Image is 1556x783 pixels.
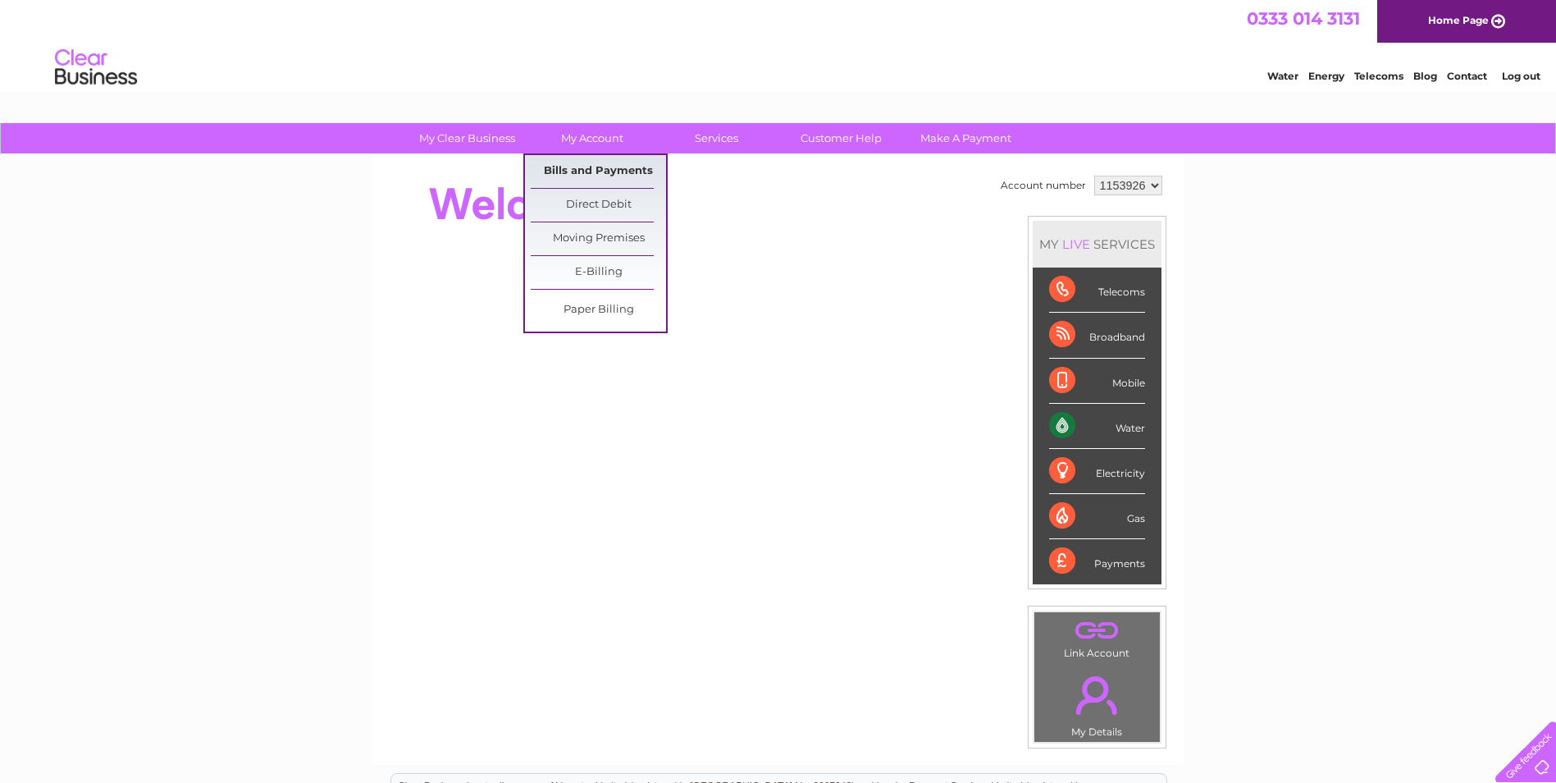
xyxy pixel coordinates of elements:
[531,155,666,188] a: Bills and Payments
[1247,8,1360,29] a: 0333 014 3131
[1447,70,1487,82] a: Contact
[1413,70,1437,82] a: Blog
[1034,611,1161,663] td: Link Account
[773,123,909,153] a: Customer Help
[1038,666,1156,724] a: .
[1049,539,1145,584] div: Payments
[399,123,535,153] a: My Clear Business
[1049,268,1145,313] div: Telecoms
[1049,494,1145,539] div: Gas
[531,189,666,222] a: Direct Debit
[1267,70,1298,82] a: Water
[1308,70,1344,82] a: Energy
[1049,404,1145,449] div: Water
[531,256,666,289] a: E-Billing
[898,123,1034,153] a: Make A Payment
[1354,70,1403,82] a: Telecoms
[1059,236,1093,252] div: LIVE
[1049,449,1145,494] div: Electricity
[997,172,1090,199] td: Account number
[531,294,666,327] a: Paper Billing
[531,222,666,255] a: Moving Premises
[1502,70,1540,82] a: Log out
[1038,616,1156,645] a: .
[524,123,659,153] a: My Account
[391,9,1166,80] div: Clear Business is a trading name of Verastar Limited (registered in [GEOGRAPHIC_DATA] No. 3667643...
[1033,221,1161,268] div: MY SERVICES
[1034,662,1161,743] td: My Details
[1049,313,1145,358] div: Broadband
[1049,359,1145,404] div: Mobile
[649,123,784,153] a: Services
[54,43,138,93] img: logo.png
